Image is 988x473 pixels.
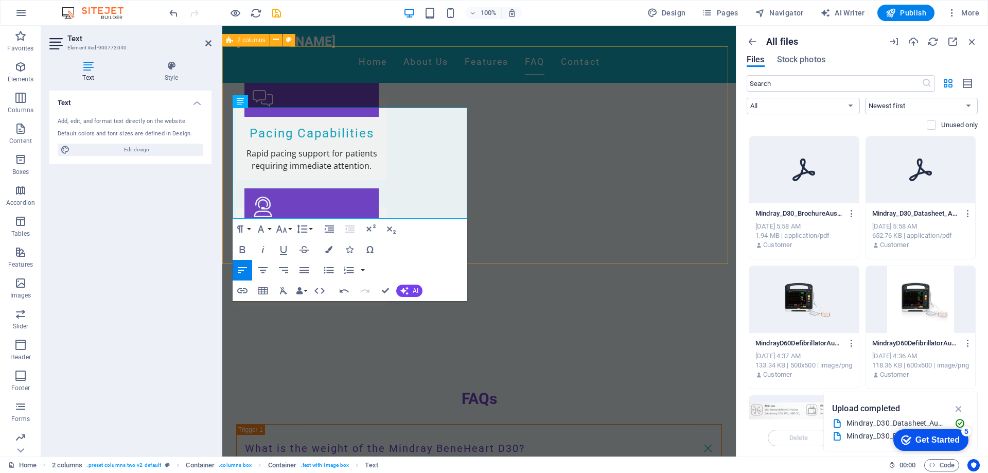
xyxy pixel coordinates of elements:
span: Navigator [755,8,804,18]
button: Subscript [381,219,401,239]
button: save [270,7,283,19]
span: AI Writer [820,8,865,18]
input: Search [747,75,922,92]
p: Slider [13,322,29,330]
span: . columns-box [219,459,252,471]
button: Align Justify [294,260,314,281]
div: Design (Ctrl+Alt+Y) [643,5,690,21]
i: Reload [927,36,939,47]
button: Superscript [361,219,380,239]
h6: 100% [481,7,497,19]
span: Design [647,8,686,18]
button: Decrease Indent [340,219,360,239]
p: Content [9,137,32,145]
i: Reload page [250,7,262,19]
p: Elements [8,75,34,83]
p: MindrayD60DefibrillatorAustralia_720x-removebg-preview-mDXZXOjLaJa5A26-N7ibvw.png [755,339,843,348]
p: Columns [8,106,33,114]
button: Font Size [274,219,293,239]
button: Icons [340,239,359,260]
h4: Style [131,61,211,82]
p: Customer [763,370,792,379]
button: Bold (Ctrl+B) [233,239,252,260]
span: AI [413,288,418,294]
button: Align Center [253,260,273,281]
button: Line Height [294,219,314,239]
i: Maximize [947,36,958,47]
button: Pages [698,5,742,21]
i: URL import [888,36,899,47]
button: Font Family [253,219,273,239]
p: MindrayD60DefibrillatorAustralia_720x-qawS4jU-jIBClTyrRTBfCA.png [872,339,960,348]
img: Editor Logo [59,7,136,19]
i: This element is a customizable preset [165,462,170,468]
button: Special Characters [360,239,380,260]
p: Customer [763,240,792,250]
button: Design [643,5,690,21]
h4: Text [49,91,211,109]
div: [DATE] 4:36 AM [872,352,969,361]
p: All files [766,36,798,47]
p: Customer [880,240,909,250]
span: Files [747,54,765,66]
button: Ordered List [359,260,367,281]
div: [DATE] 5:58 AM [872,222,969,231]
button: Redo (Ctrl+Shift+Z) [355,281,375,301]
span: Click to select. Double-click to edit [52,459,83,471]
button: Confirm (Ctrl+⏎) [376,281,395,301]
p: Favorites [7,44,33,52]
button: Align Right [274,260,293,281]
button: Increase Indent [320,219,339,239]
div: 133.34 KB | 500x500 | image/png [755,361,853,370]
button: Navigator [751,5,808,21]
button: Edit design [58,144,203,156]
p: Tables [11,230,30,238]
nav: breadcrumb [52,459,378,471]
button: AI [396,285,422,297]
div: Get Started 5 items remaining, 0% complete [8,5,83,27]
h3: Element #ed-900773040 [67,43,191,52]
button: More [943,5,983,21]
i: Upload [908,36,919,47]
p: Upload completed [832,402,900,415]
button: 100% [465,7,502,19]
span: Click to select. Double-click to edit [365,459,378,471]
span: . text-with-image-box [301,459,349,471]
button: Colors [319,239,339,260]
span: Click to select. Double-click to edit [268,459,297,471]
p: Footer [11,384,30,392]
span: More [947,8,979,18]
span: Publish [886,8,926,18]
div: [DATE] 4:37 AM [755,352,853,361]
span: 2 columns [237,37,266,43]
button: Usercentrics [967,459,980,471]
h6: Session time [889,459,916,471]
p: Images [10,291,31,300]
button: undo [167,7,180,19]
div: Get Started [30,11,75,21]
div: Mindray_D30_Brochure [GEOGRAPHIC_DATA]pdf [846,430,946,442]
div: Add, edit, and format text directly on the website. [58,117,203,126]
span: Stock photos [777,54,825,66]
button: Clear Formatting [274,281,293,301]
p: Customer [880,370,909,379]
button: Undo (Ctrl+Z) [334,281,354,301]
button: HTML [310,281,329,301]
button: Click here to leave preview mode and continue editing [229,7,241,19]
span: . preset-columns-two-v2-default [86,459,161,471]
button: Data Bindings [294,281,309,301]
p: Header [10,353,31,361]
div: Default colors and font sizes are defined in Design. [58,130,203,138]
i: Show all folders [747,36,758,47]
a: Click to cancel selection. Double-click to open Pages [8,459,37,471]
button: Strikethrough [294,239,314,260]
button: Unordered List [319,260,339,281]
button: Insert Table [253,281,273,301]
i: Close [966,36,978,47]
p: Boxes [12,168,29,176]
span: 00 00 [899,459,915,471]
p: Features [8,260,33,269]
div: [DATE] 5:58 AM [755,222,853,231]
i: On resize automatically adjust zoom level to fit chosen device. [507,8,517,17]
div: Mindray_D30_Datasheet_Australia_2025.pdf [846,417,946,429]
